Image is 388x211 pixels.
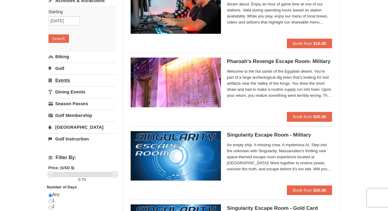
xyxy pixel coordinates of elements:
[293,41,312,46] span: Book from
[227,132,332,138] h5: Singularity Escape Room - Military
[48,9,111,15] label: Starting
[48,51,116,62] a: Biking
[227,58,332,65] h5: Pharoah's Revenge Escape Room- Military
[48,177,116,183] label: -
[82,177,86,182] span: 75
[313,41,326,46] strong: $10.00
[313,114,326,119] strong: $30.00
[78,177,80,182] span: 0
[131,131,221,181] img: 6619913-520-2f5f5301.jpg
[287,185,332,195] button: Book from $30.00
[227,142,332,172] span: An empty ship. A missing crew. A mysterious AI. Step into the unknown with Singularity, Massanutt...
[48,98,116,109] a: Season Passes
[287,112,332,121] button: Book from $30.00
[48,63,116,74] a: Golf
[48,121,116,133] a: [GEOGRAPHIC_DATA]
[313,188,326,193] strong: $30.00
[227,68,332,99] span: Welcome to the hot sands of the Egyptian desert. You're part of a large archeological dig team th...
[287,39,332,48] button: Book from $10.00
[48,86,116,97] a: Dining Events
[48,74,116,86] a: Events
[48,155,116,160] h4: Filter By:
[131,58,221,107] img: 6619913-410-20a124c9.jpg
[48,165,75,170] strong: Price: (USD $)
[48,110,116,121] a: Golf Membership
[293,188,312,193] span: Book from
[293,114,312,119] span: Book from
[48,34,69,43] button: Search
[47,185,77,189] strong: Number of Days
[48,133,116,144] a: Golf Instruction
